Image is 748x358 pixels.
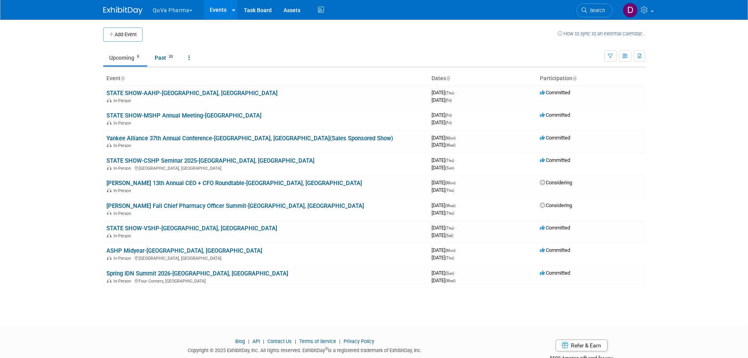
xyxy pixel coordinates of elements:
[432,97,452,103] span: [DATE]
[540,270,570,276] span: Committed
[135,54,141,60] span: 9
[235,338,245,344] a: Blog
[445,279,455,283] span: (Wed)
[113,98,134,103] span: In-Person
[576,4,613,17] a: Search
[445,233,453,238] span: (Sat)
[103,72,428,85] th: Event
[587,7,605,13] span: Search
[445,204,455,208] span: (Wed)
[106,135,393,142] a: Yankee Alliance 37th Annual Conference-[GEOGRAPHIC_DATA], [GEOGRAPHIC_DATA](Sales Sponsored Show)
[149,50,181,65] a: Past33
[103,345,507,354] div: Copyright © 2025 ExhibitDay, Inc. All rights reserved. ExhibitDay is a registered trademark of Ex...
[293,338,298,344] span: |
[344,338,374,344] a: Privacy Policy
[457,180,458,185] span: -
[445,166,454,170] span: (Sun)
[106,225,277,232] a: STATE SHOW-VSHP-[GEOGRAPHIC_DATA], [GEOGRAPHIC_DATA]
[261,338,266,344] span: |
[432,255,454,261] span: [DATE]
[107,121,112,125] img: In-Person Event
[432,90,456,95] span: [DATE]
[103,50,147,65] a: Upcoming9
[445,91,454,95] span: (Thu)
[445,188,454,193] span: (Thu)
[445,248,455,253] span: (Mon)
[432,180,458,185] span: [DATE]
[166,54,175,60] span: 33
[246,338,251,344] span: |
[267,338,292,344] a: Contact Us
[103,28,143,42] button: Add Event
[445,211,454,215] span: (Thu)
[540,180,572,185] span: Considering
[453,112,454,118] span: -
[540,135,570,141] span: Committed
[455,225,456,231] span: -
[445,143,455,147] span: (Wed)
[428,72,537,85] th: Dates
[540,90,570,95] span: Committed
[107,188,112,192] img: In-Person Event
[107,233,112,237] img: In-Person Event
[107,98,112,102] img: In-Person Event
[457,247,458,253] span: -
[113,279,134,284] span: In-Person
[432,225,456,231] span: [DATE]
[445,113,452,117] span: (Fri)
[455,157,456,163] span: -
[432,112,454,118] span: [DATE]
[106,202,364,209] a: [PERSON_NAME] Fall Chief Pharmacy Officer Summit-[GEOGRAPHIC_DATA], [GEOGRAPHIC_DATA]
[107,143,112,147] img: In-Person Event
[540,112,570,118] span: Committed
[106,255,425,261] div: [GEOGRAPHIC_DATA], [GEOGRAPHIC_DATA]
[121,75,124,81] a: Sort by Event Name
[432,187,454,193] span: [DATE]
[455,270,456,276] span: -
[432,157,456,163] span: [DATE]
[445,98,452,103] span: (Fri)
[252,338,260,344] a: API
[455,90,456,95] span: -
[107,166,112,170] img: In-Person Event
[540,225,570,231] span: Committed
[540,202,572,208] span: Considering
[106,270,288,277] a: Spring IDN Summit 2026-[GEOGRAPHIC_DATA], [GEOGRAPHIC_DATA]
[432,165,454,171] span: [DATE]
[540,247,570,253] span: Committed
[107,279,112,283] img: In-Person Event
[106,112,262,119] a: STATE SHOW-MSHP Annual Meeting-[GEOGRAPHIC_DATA]
[113,121,134,126] span: In-Person
[445,121,452,125] span: (Fri)
[556,340,607,351] a: Refer & Earn
[106,165,425,171] div: [GEOGRAPHIC_DATA], [GEOGRAPHIC_DATA]
[432,202,458,208] span: [DATE]
[445,256,454,260] span: (Thu)
[113,233,134,239] span: In-Person
[107,211,112,215] img: In-Person Event
[106,180,362,187] a: [PERSON_NAME] 13th Annual CEO + CFO Roundtable-[GEOGRAPHIC_DATA], [GEOGRAPHIC_DATA]
[432,277,455,283] span: [DATE]
[106,247,262,254] a: ASHP Midyear-[GEOGRAPHIC_DATA], [GEOGRAPHIC_DATA]
[432,135,458,141] span: [DATE]
[537,72,645,85] th: Participation
[432,232,453,238] span: [DATE]
[445,226,454,230] span: (Thu)
[457,135,458,141] span: -
[107,256,112,260] img: In-Person Event
[106,157,315,164] a: STATE SHOW-CSHP Seminar 2025-[GEOGRAPHIC_DATA], [GEOGRAPHIC_DATA]
[623,3,638,18] img: Danielle Mitchell
[113,166,134,171] span: In-Person
[103,7,143,15] img: ExhibitDay
[432,210,454,216] span: [DATE]
[113,256,134,261] span: In-Person
[457,202,458,208] span: -
[445,158,454,163] span: (Thu)
[432,119,452,125] span: [DATE]
[432,247,458,253] span: [DATE]
[445,271,454,275] span: (Sun)
[558,31,645,37] a: How to sync to an external calendar...
[337,338,342,344] span: |
[432,142,455,148] span: [DATE]
[299,338,336,344] a: Terms of Service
